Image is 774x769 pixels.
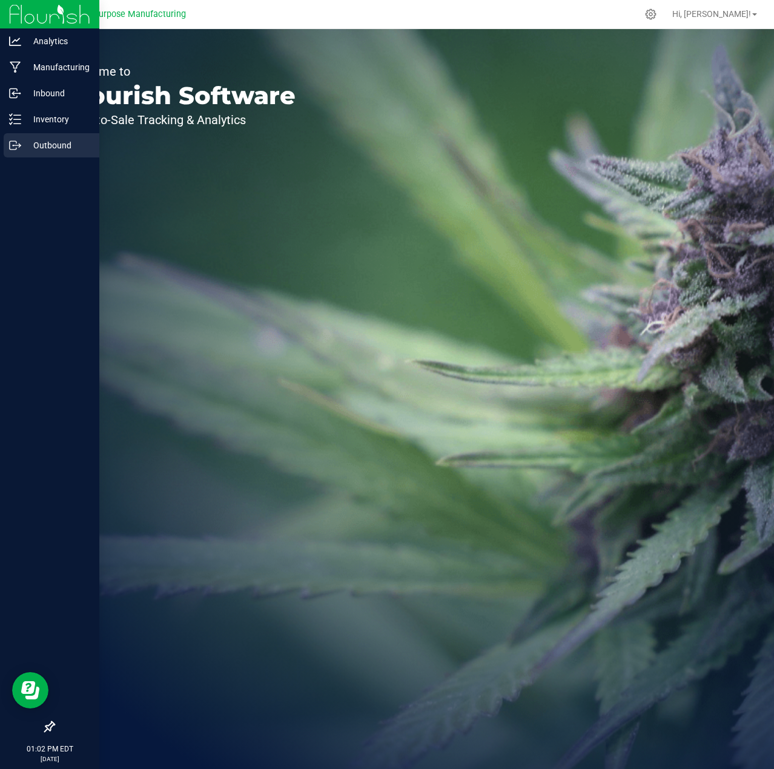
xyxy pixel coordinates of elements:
[65,114,296,126] p: Seed-to-Sale Tracking & Analytics
[61,9,186,19] span: Greater Purpose Manufacturing
[21,34,94,48] p: Analytics
[9,139,21,151] inline-svg: Outbound
[21,112,94,127] p: Inventory
[12,672,48,708] iframe: Resource center
[5,744,94,754] p: 01:02 PM EDT
[9,35,21,47] inline-svg: Analytics
[5,754,94,764] p: [DATE]
[65,65,296,78] p: Welcome to
[65,84,296,108] p: Flourish Software
[643,8,658,20] div: Manage settings
[21,138,94,153] p: Outbound
[21,86,94,101] p: Inbound
[9,61,21,73] inline-svg: Manufacturing
[672,9,751,19] span: Hi, [PERSON_NAME]!
[9,113,21,125] inline-svg: Inventory
[9,87,21,99] inline-svg: Inbound
[21,60,94,74] p: Manufacturing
